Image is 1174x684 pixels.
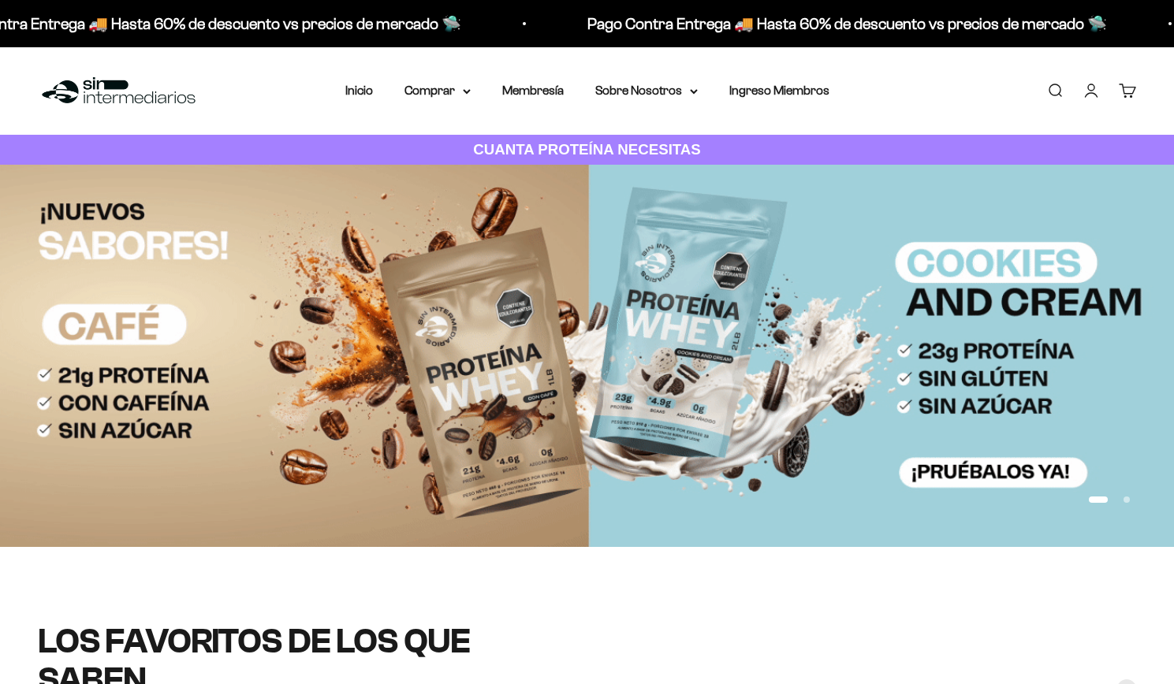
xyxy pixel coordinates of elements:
[404,80,471,101] summary: Comprar
[502,84,564,97] a: Membresía
[345,84,373,97] a: Inicio
[585,11,1105,36] p: Pago Contra Entrega 🚚 Hasta 60% de descuento vs precios de mercado 🛸
[729,84,829,97] a: Ingreso Miembros
[473,141,701,158] strong: CUANTA PROTEÍNA NECESITAS
[595,80,698,101] summary: Sobre Nosotros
